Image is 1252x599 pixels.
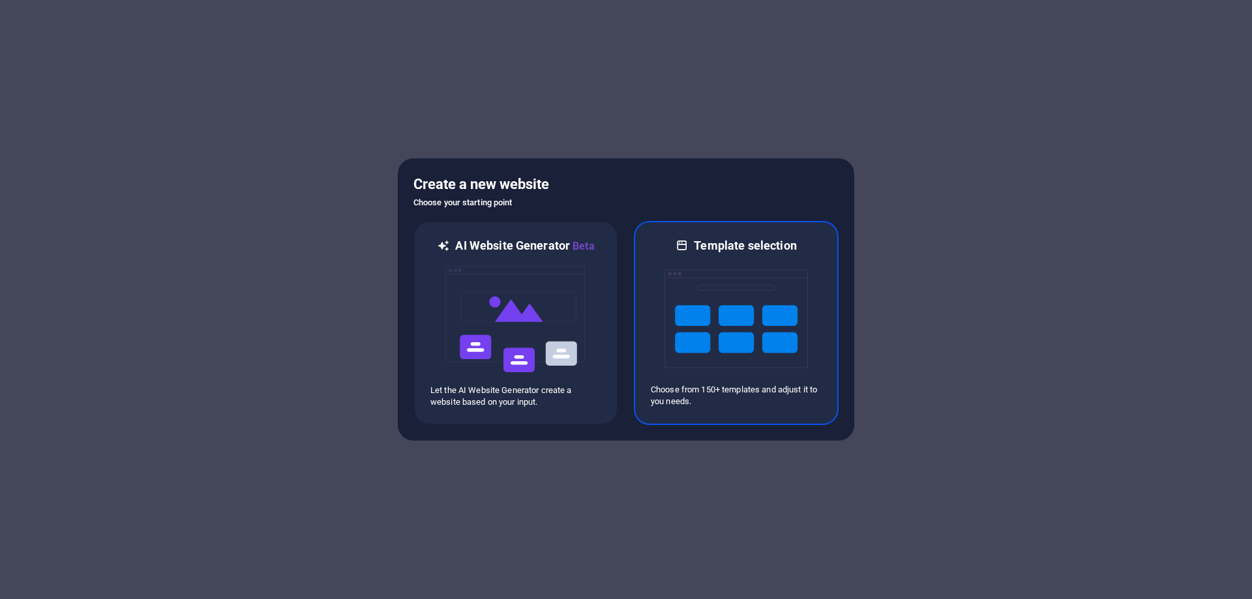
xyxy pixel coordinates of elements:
[570,240,595,252] span: Beta
[413,174,839,195] h5: Create a new website
[413,195,839,211] h6: Choose your starting point
[694,238,796,254] h6: Template selection
[651,384,822,407] p: Choose from 150+ templates and adjust it to you needs.
[455,238,594,254] h6: AI Website Generator
[444,254,588,385] img: ai
[430,385,601,408] p: Let the AI Website Generator create a website based on your input.
[634,221,839,425] div: Template selectionChoose from 150+ templates and adjust it to you needs.
[413,221,618,425] div: AI Website GeneratorBetaaiLet the AI Website Generator create a website based on your input.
